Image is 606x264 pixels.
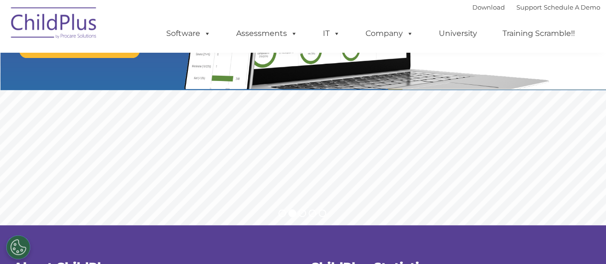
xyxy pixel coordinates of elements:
a: Training Scramble!! [493,24,584,43]
a: Download [472,3,505,11]
button: Cookies Settings [6,235,30,259]
a: Company [356,24,423,43]
a: Software [157,24,220,43]
a: IT [313,24,350,43]
a: Assessments [227,24,307,43]
iframe: Chat Widget [558,218,606,264]
a: University [429,24,487,43]
font: | [472,3,600,11]
img: ChildPlus by Procare Solutions [6,0,102,48]
a: Schedule A Demo [544,3,600,11]
a: Support [516,3,542,11]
